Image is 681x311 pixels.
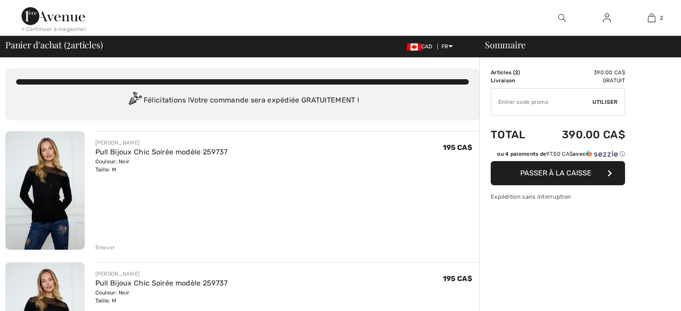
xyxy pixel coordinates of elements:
[491,192,625,201] div: Expédition sans interruption
[603,13,611,23] img: Mes infos
[95,270,228,278] div: [PERSON_NAME]
[648,13,655,23] img: Mon panier
[95,158,228,174] div: Couleur: Noir Taille: M
[21,25,86,33] div: < Continuer à magasiner
[407,43,421,51] img: Canadian Dollar
[491,161,625,185] button: Passer à la caisse
[66,38,71,50] span: 2
[491,77,538,85] td: Livraison
[5,40,103,49] span: Panier d'achat ( articles)
[538,119,625,150] td: 390.00 CA$
[443,143,472,152] span: 195 CA$
[126,92,144,110] img: Congratulation2.svg
[491,89,592,115] input: Code promo
[538,77,625,85] td: Gratuit
[95,243,116,251] div: Enlever
[491,68,538,77] td: Articles ( )
[586,150,618,158] img: Sezzle
[95,139,228,147] div: [PERSON_NAME]
[630,13,673,23] a: 2
[474,40,676,49] div: Sommaire
[592,98,617,106] span: Utiliser
[407,43,436,50] span: CAD
[491,119,538,150] td: Total
[520,169,591,177] span: Passer à la caisse
[491,150,625,161] div: ou 4 paiements de97.50 CA$avecSezzle Cliquez pour en savoir plus sur Sezzle
[441,43,453,50] span: FR
[95,279,228,287] a: Pull Bijoux Chic Soirée modèle 259737
[515,69,518,76] span: 2
[5,131,85,250] img: Pull Bijoux Chic Soirée modèle 259737
[497,150,625,158] div: ou 4 paiements de avec
[16,92,469,110] div: Félicitations ! Votre commande sera expédiée GRATUITEMENT !
[95,289,228,305] div: Couleur: Noir Taille: M
[546,151,573,157] span: 97.50 CA$
[443,274,472,283] span: 195 CA$
[558,13,566,23] img: recherche
[95,148,228,156] a: Pull Bijoux Chic Soirée modèle 259737
[596,13,618,24] a: Se connecter
[21,7,85,25] img: 1ère Avenue
[660,14,663,22] span: 2
[538,68,625,77] td: 390.00 CA$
